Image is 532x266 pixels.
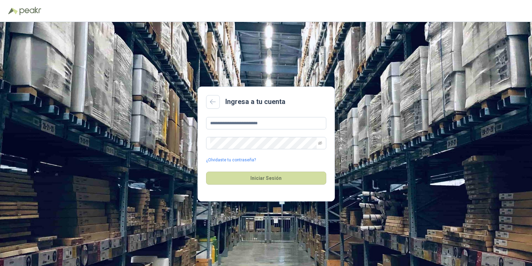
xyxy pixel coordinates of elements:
[19,7,41,15] img: Peakr
[225,96,285,107] h2: Ingresa a tu cuenta
[318,141,322,145] span: eye-invisible
[8,8,18,14] img: Logo
[206,172,326,185] button: Iniciar Sesión
[206,157,256,163] a: ¿Olvidaste tu contraseña?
